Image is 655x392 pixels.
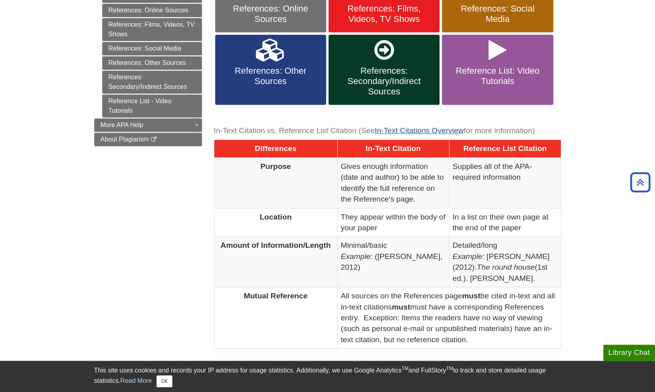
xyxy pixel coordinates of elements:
th: Location [214,208,337,237]
p: Amount of Information/Length [218,240,334,251]
td: Detailed/long [PERSON_NAME] (2012). (1st ed.). [PERSON_NAME]. [449,237,561,287]
td: Gives enough information (date and author) to be able to identify the full reference on the Refer... [337,157,449,208]
div: This site uses cookies and records your IP address for usage statistics. Additionally, we use Goo... [94,366,561,387]
td: They appear within the body of your paper [337,208,449,237]
button: Close [156,375,172,387]
button: Library Chat [603,345,655,361]
strong: must [392,303,410,311]
a: References: Secondary/Indirect Sources [102,71,202,94]
span: More APA Help [101,122,143,128]
a: References: Secondary/Indirect Sources [328,35,439,105]
a: References: Online Sources [102,4,202,17]
span: References: Social Media [448,4,547,24]
td: Minimal/basic ([PERSON_NAME], 2012) [337,237,449,287]
a: References: Other Sources [215,35,326,105]
a: About Plagiarism [94,133,202,146]
a: Reference List - Video Tutorials [102,94,202,118]
p: Purpose [218,161,334,172]
td: Supplies all of the APA-required information [449,157,561,208]
th: Mutual Reference [214,287,337,349]
a: More APA Help [94,118,202,132]
span: About Plagiarism [101,136,149,143]
sup: TM [446,366,453,371]
span: References: Online Sources [221,4,320,24]
a: Reference List: Video Tutorials [442,35,553,105]
i: The round house [477,263,534,271]
span: References: Secondary/Indirect Sources [334,66,433,97]
span: In-Text Citation [366,144,421,153]
em: Example: [453,252,485,261]
span: Reference List Citation [463,144,547,153]
span: Reference List: Video Tutorials [448,66,547,86]
sup: TM [402,366,408,371]
span: Differences [255,144,297,153]
span: References: Films, Videos, TV Shows [334,4,433,24]
td: All sources on the References page be cited in-text and all in-text citations must have a corresp... [337,287,561,349]
a: References: Social Media [102,42,202,55]
strong: must [462,292,480,300]
em: Example: [341,252,373,261]
a: In-Text Citations Overview [375,126,464,135]
a: References: Films, Videos, TV Shows [102,18,202,41]
td: In a list on their own page at the end of the paper [449,208,561,237]
span: References: Other Sources [221,66,320,86]
a: Back to Top [627,177,653,188]
a: Read More [120,377,152,384]
i: This link opens in a new window [150,137,157,142]
caption: In-Text Citation vs. Reference List Citation (See for more information) [214,122,561,140]
a: References: Other Sources [102,56,202,70]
